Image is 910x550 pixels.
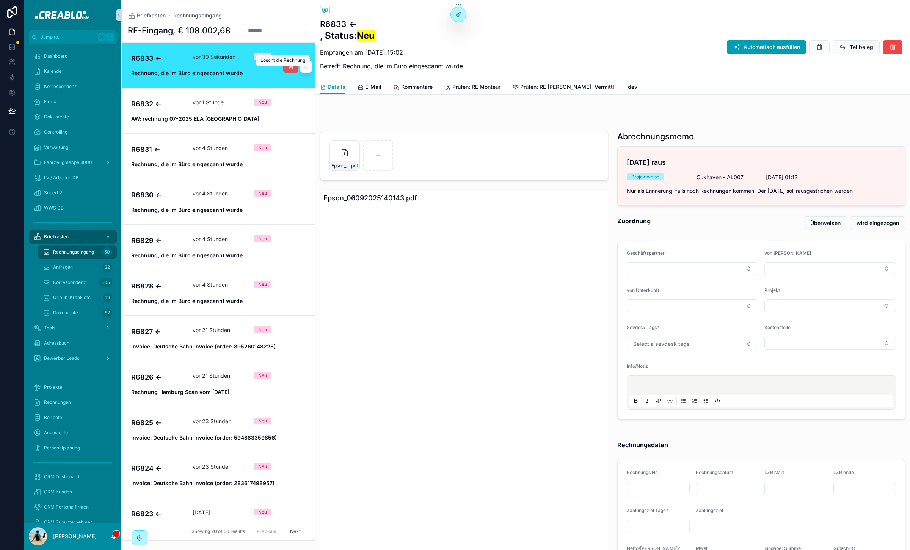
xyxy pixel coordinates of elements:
[122,133,315,179] a: R6831 ←vor 4 StundenNeuRechnung, die im Büro eingescannt wurde
[131,343,276,350] strong: Invoice: Deutsche Bahn invoice (order: 895260148228)
[258,190,267,197] div: Neu
[764,250,811,256] span: von [PERSON_NAME]
[193,326,230,334] p: vor 21 Stunden
[44,445,80,451] span: Personalplanung
[193,509,210,516] p: [DATE]
[122,498,315,543] a: R6823 ←[DATE]NeuRechnung Rechnungs frage
[627,337,758,351] button: Select Button
[764,287,780,293] span: Projekt
[53,249,94,255] span: Rechnungseingang
[513,80,616,95] a: Prüfen: RE [PERSON_NAME].-Vermittl.
[131,281,184,291] h4: R6828 ←
[107,34,113,40] span: K
[193,235,228,243] p: vor 4 Stunden
[44,384,62,390] span: Projekte
[320,19,463,29] h1: R6833 ←
[131,206,243,213] strong: Rechnung, die im Büro eingescannt wurde
[764,470,784,475] span: LZR start
[627,325,657,330] span: Sevdesk Tags
[627,470,658,475] span: Rechnungs Nr.
[122,407,315,452] a: R6825 ←vor 23 StundenNeuInvoice: Deutsche Bahn invoice (order: 594883359856)
[320,61,463,71] p: Betreff: Rechnung, die im Büro eingescannt wurde
[193,99,224,106] p: vor 1 Stunde
[764,325,791,330] span: Kostenstelle
[365,83,381,91] span: E-Mail
[617,131,694,142] h1: Abrechnungsmemo
[29,426,117,440] a: Angestellte
[29,171,117,184] a: LV / Arbeiten DB
[633,340,690,348] span: Select a sevdesk tags
[44,129,67,135] span: Controlling
[44,159,92,165] span: Fahrzeugmappe 3000
[131,418,184,428] h4: R6825 ←
[131,480,275,486] strong: Invoice: Deutsche Bahn invoice (order: 283617498957)
[764,262,896,275] button: Select Button
[41,34,95,40] span: Jump to...
[29,500,117,514] a: CRM Personalfirmen
[627,250,665,256] span: Geschäftspartner
[331,163,350,169] span: Epson_06092025140143
[833,40,880,54] button: Teilbeleg
[99,278,112,287] div: 305
[122,452,315,498] a: R6824 ←vor 23 StundenNeuInvoice: Deutsche Bahn invoice (order: 283617498957)
[38,276,117,289] a: Korrespondenz305
[193,281,228,288] p: vor 4 Stunden
[320,48,463,57] p: Empfangen am [DATE] 15:02
[44,175,79,181] span: LV / Arbeiten DB
[29,201,117,215] a: WWS DB
[29,125,117,139] a: Controlling
[764,299,896,312] button: Select Button
[697,173,757,181] span: Cuxhaven - AL007
[744,43,800,51] span: Automatisch ausfüllen
[258,509,267,515] div: Neu
[29,140,117,154] a: Verwaltung
[696,522,896,530] span: --
[320,191,608,205] div: Epson_06092025140143.pdf
[122,43,315,88] a: R6833 ←vor 39 SekundenNeuRechnung, die im Büro eingescannt wurde
[44,114,69,120] span: Dokumente
[131,434,277,441] strong: Invoice: Deutsche Bahn invoice (order: 594883359856)
[29,485,117,499] a: CRM Kunden
[764,337,896,350] button: Select Button
[29,441,117,455] a: Personalplanung
[131,326,184,337] h4: R6827 ←
[173,12,222,19] a: Rechnungseingang
[804,216,847,230] button: Überweisen
[131,372,184,382] h4: R6826 ←
[44,144,68,150] span: Verwaltung
[328,83,345,91] span: Details
[29,80,117,93] a: Korrespondenz
[850,216,905,230] button: wird eingezogen
[627,507,666,513] span: Zahlungsziel Tage
[617,440,668,449] strong: Rechnungsdaten
[44,340,69,346] span: Adressbuch
[193,190,228,197] p: vor 4 Stunden
[627,157,896,167] h4: [DATE] raus
[191,528,245,534] span: Showing 20 of 50 results
[285,525,306,537] button: Next
[44,325,55,331] span: Tools
[131,298,243,304] strong: Rechnung, die im Büro eingescannt wurde
[193,144,228,152] p: vor 4 Stunden
[102,308,112,317] div: 62
[131,389,229,395] strong: Rechnung Hamburg Scan vom [DATE]
[131,509,184,519] h4: R6823 ←
[29,186,117,200] a: SuperLV
[445,80,500,95] a: Prüfen: RE Monteur
[24,44,121,523] div: scrollable content
[44,489,72,495] span: CRM Kunden
[394,80,433,95] a: Kommentare
[38,245,117,259] a: Rechnungseingang50
[696,470,733,475] span: Rechnungsdatum
[631,173,659,180] div: Projektweise
[102,247,112,257] div: 50
[44,519,92,525] span: CRM Subunternehmer
[29,336,117,350] a: Adressbuch
[810,219,841,227] span: Überweisen
[131,190,184,200] h4: R6830 ←
[44,474,79,480] span: CRM Dashboard
[29,156,117,169] a: Fahrzeugmappe 3000
[452,83,500,91] span: Prüfen: RE Monteur
[30,9,115,21] img: App logo
[29,49,117,63] a: Dashboard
